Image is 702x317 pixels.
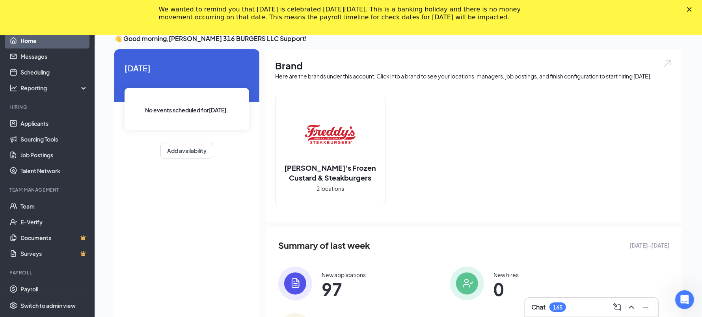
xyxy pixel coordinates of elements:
div: New hires [493,271,519,279]
svg: ChevronUp [627,302,636,312]
h2: [PERSON_NAME]'s Frozen Custard & Steakburgers [276,163,385,183]
div: New applications [322,271,366,279]
a: E-Verify [20,214,88,230]
span: [DATE] - [DATE] [629,241,670,250]
a: DocumentsCrown [20,230,88,246]
img: open.6027fd2a22e1237b5b06.svg [663,59,673,68]
span: No events scheduled for [DATE] . [145,106,229,114]
div: Close [687,7,695,12]
svg: Settings [9,301,17,309]
div: Here are the brands under this account. Click into a brand to see your locations, managers, job p... [275,72,673,80]
svg: ComposeMessage [613,302,622,312]
a: Sourcing Tools [20,131,88,147]
span: 0 [493,282,519,296]
button: Minimize [639,301,652,313]
div: We wanted to remind you that [DATE] is celebrated [DATE][DATE]. This is a banking holiday and the... [159,6,531,21]
div: Reporting [20,84,88,92]
img: icon [450,267,484,300]
h3: Chat [531,303,546,311]
a: Applicants [20,116,88,131]
a: Talent Network [20,163,88,179]
svg: Minimize [641,302,650,312]
div: Switch to admin view [20,301,76,309]
button: Add availability [160,143,213,158]
img: icon [278,267,312,300]
span: [DATE] [125,62,249,74]
img: Freddy's Frozen Custard & Steakburgers [305,109,356,160]
a: Job Postings [20,147,88,163]
div: 165 [553,304,562,311]
div: Payroll [9,269,86,276]
button: ComposeMessage [611,301,624,313]
iframe: Intercom live chat [675,290,694,309]
h3: 👋 Good morning, [PERSON_NAME] 316 BURGERS LLC Support ! [114,34,682,43]
span: Summary of last week [278,239,370,252]
span: 2 locations [317,184,344,193]
a: Messages [20,48,88,64]
a: SurveysCrown [20,246,88,261]
button: ChevronUp [625,301,638,313]
h1: Brand [275,59,673,72]
span: 97 [322,282,366,296]
a: Payroll [20,281,88,297]
a: Home [20,33,88,48]
a: Scheduling [20,64,88,80]
div: Hiring [9,104,86,110]
div: Team Management [9,186,86,193]
a: Team [20,198,88,214]
svg: Analysis [9,84,17,92]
